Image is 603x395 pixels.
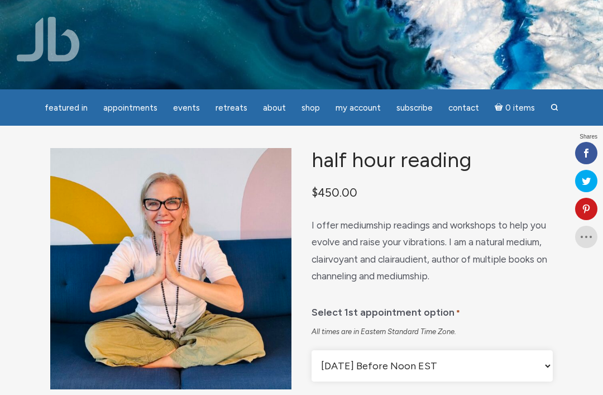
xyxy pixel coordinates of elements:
img: Half Hour Reading [50,148,291,389]
a: Events [166,97,207,119]
span: Shop [301,103,320,113]
a: Retreats [209,97,254,119]
bdi: 450.00 [312,185,357,199]
span: My Account [336,103,381,113]
span: About [263,103,286,113]
label: Select 1st appointment option [312,298,460,322]
a: Contact [442,97,486,119]
h1: Half Hour Reading [312,148,553,171]
span: Retreats [216,103,247,113]
a: About [256,97,293,119]
span: Appointments [103,103,157,113]
img: Jamie Butler. The Everyday Medium [17,17,80,61]
i: Cart [495,103,505,113]
a: featured in [38,97,94,119]
span: 0 items [505,104,535,112]
div: All times are in Eastern Standard Time Zone. [312,327,553,337]
a: Cart0 items [488,96,542,119]
a: Appointments [97,97,164,119]
p: I offer mediumship readings and workshops to help you evolve and raise your vibrations. I am a na... [312,217,553,285]
span: Shares [580,134,597,140]
span: Events [173,103,200,113]
span: featured in [45,103,88,113]
a: Shop [295,97,327,119]
span: Subscribe [396,103,433,113]
a: My Account [329,97,387,119]
a: Subscribe [390,97,439,119]
span: Contact [448,103,479,113]
span: $ [312,185,318,199]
